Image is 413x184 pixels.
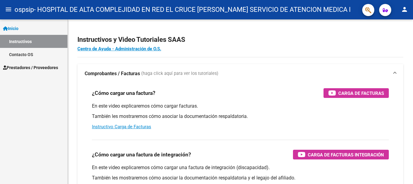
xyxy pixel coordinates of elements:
h3: ¿Cómo cargar una factura de integración? [92,150,191,159]
strong: Comprobantes / Facturas [85,70,140,77]
p: También les mostraremos cómo asociar la documentación respaldatoria. [92,113,389,120]
span: Carga de Facturas [338,89,384,97]
button: Carga de Facturas Integración [293,150,389,159]
p: En este video explicaremos cómo cargar una factura de integración (discapacidad). [92,164,389,171]
p: En este video explicaremos cómo cargar facturas. [92,103,389,109]
span: (haga click aquí para ver los tutoriales) [141,70,218,77]
button: Carga de Facturas [324,88,389,98]
iframe: Intercom live chat [392,163,407,178]
mat-expansion-panel-header: Comprobantes / Facturas (haga click aquí para ver los tutoriales) [77,64,403,83]
span: ospsip [15,3,34,16]
span: - HOSPITAL DE ALTA COMPLEJIDAD EN RED EL CRUCE [PERSON_NAME] SERVICIO DE ATENCION MEDICA I [34,3,351,16]
p: También les mostraremos cómo asociar la documentación respaldatoria y el legajo del afiliado. [92,175,389,181]
span: Carga de Facturas Integración [308,151,384,159]
span: Inicio [3,25,18,32]
h3: ¿Cómo cargar una factura? [92,89,155,97]
a: Instructivo Carga de Facturas [92,124,151,129]
span: Prestadores / Proveedores [3,64,58,71]
a: Centro de Ayuda - Administración de O.S. [77,46,161,52]
mat-icon: person [401,6,408,13]
h2: Instructivos y Video Tutoriales SAAS [77,34,403,45]
mat-icon: menu [5,6,12,13]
